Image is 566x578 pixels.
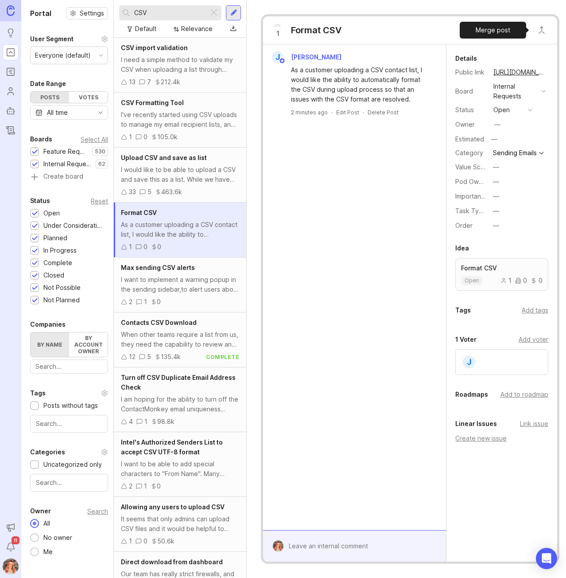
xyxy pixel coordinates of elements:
input: Search... [134,8,205,18]
div: Link issue [520,419,548,429]
div: Date Range [30,78,66,89]
div: All [39,519,54,528]
span: 1 [276,29,279,39]
div: J [272,51,283,63]
div: complete [206,353,239,361]
a: CSV Formatting ToolI've recently started using CSV uploads to manage my email recipient lists, an... [114,93,246,148]
button: Settings [66,7,108,20]
div: Reset [91,199,108,203]
div: Everyone (default) [35,51,91,60]
div: 0 [157,297,161,307]
div: In Progress [43,246,77,255]
div: All time [47,108,68,117]
div: 463.6k [161,187,182,197]
div: As a customer uploading a CSV contact list, I would like the ability to automatically format the ... [121,220,239,239]
div: Votes [69,92,108,103]
div: Owner [455,120,486,129]
div: When other teams require a list from us, they need the capability to review and download it as a ... [121,330,239,349]
div: As a customer uploading a CSV contact list, I would like the ability to automatically format the ... [291,65,428,104]
div: Status [30,195,50,206]
div: I would like to be able to upload a CSV and save this as a list. While we have list management se... [121,165,239,184]
a: Upload CSV and save as listI would like to be able to upload a CSV and save this as a list. While... [114,148,246,203]
div: Sending Emails [493,150,537,156]
span: Direct download from dashboard [121,558,223,566]
div: Add voter [519,335,548,344]
svg: toggle icon [93,109,108,116]
div: Public link [455,67,486,77]
label: Task Type [455,207,487,215]
div: — [493,162,499,172]
div: Open [43,208,60,218]
input: Search... [36,478,102,488]
div: Status [455,105,486,115]
div: Details [455,53,477,64]
a: Format CSVAs a customer uploading a CSV contact list, I would like the ability to automatically f... [114,203,246,258]
a: Intel's Authorized Senders List to accept CSV UTF-8 formatI want to be able to add special charac... [114,432,246,497]
button: Bronwen W [3,558,19,574]
div: Add tags [522,305,548,315]
label: Value Scale [455,163,489,171]
div: Closed [43,270,64,280]
div: — [493,191,499,201]
div: 50.6k [157,536,174,546]
div: Merge post [460,22,526,39]
span: Allowing any users to upload CSV [121,503,225,511]
div: 0 [157,242,161,252]
a: 2 minutes ago [291,109,328,116]
div: 0 [143,536,147,546]
div: I need a simple method to validate my CSV when uploading a list through Gmail Dashboard Sending. ... [121,55,239,74]
div: Edit Post [336,109,359,116]
div: Default [135,24,156,34]
label: By account owner [69,332,108,357]
div: · [363,109,364,116]
div: Planned [43,233,67,243]
div: Roadmaps [455,389,488,400]
div: 0 [157,481,161,491]
div: 1 [129,536,132,546]
label: Order [455,222,473,229]
a: Autopilot [3,103,19,119]
div: Posts without tags [43,401,98,410]
div: Not Possible [43,283,81,293]
div: 2 [129,297,132,307]
div: Posts [31,92,69,103]
div: Complete [43,258,72,268]
div: 1 [144,297,147,307]
div: 1 [144,481,147,491]
div: Under Consideration [43,221,104,230]
div: — [493,177,499,187]
img: Canny Home [7,5,15,16]
div: Select All [81,137,108,142]
span: 11 [12,536,19,544]
span: Format CSV [121,209,157,216]
div: 5 [147,352,151,362]
div: No owner [39,533,77,543]
div: User Segment [30,34,74,44]
div: Categories [30,447,65,457]
div: Companies [30,319,66,330]
div: Delete Post [368,109,399,116]
a: [URL][DOMAIN_NAME] [491,66,548,78]
a: Roadmaps [3,64,19,80]
div: 1 Voter [455,334,477,345]
div: · [331,109,333,116]
div: 1 [129,242,132,252]
span: Contacts CSV Download [121,319,197,326]
a: Ideas [3,25,19,41]
div: 0 [531,277,543,284]
div: I am hoping for the ability to turn off the ContactMonkey email uniqueness check in CSVs. We need... [121,394,239,414]
div: Boards [30,134,52,144]
div: 12 [129,352,136,362]
div: 1 [500,277,512,284]
span: Upload CSV and save as list [121,154,207,161]
a: Turn off CSV Duplicate Email Address CheckI am hoping for the ability to turn off the ContactMonk... [114,367,246,432]
div: 33 [129,187,136,197]
span: Settings [80,9,104,18]
div: Tags [455,305,471,316]
div: open [493,105,510,115]
div: Category [455,148,486,158]
div: 13 [129,77,136,87]
div: Board [455,86,486,96]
